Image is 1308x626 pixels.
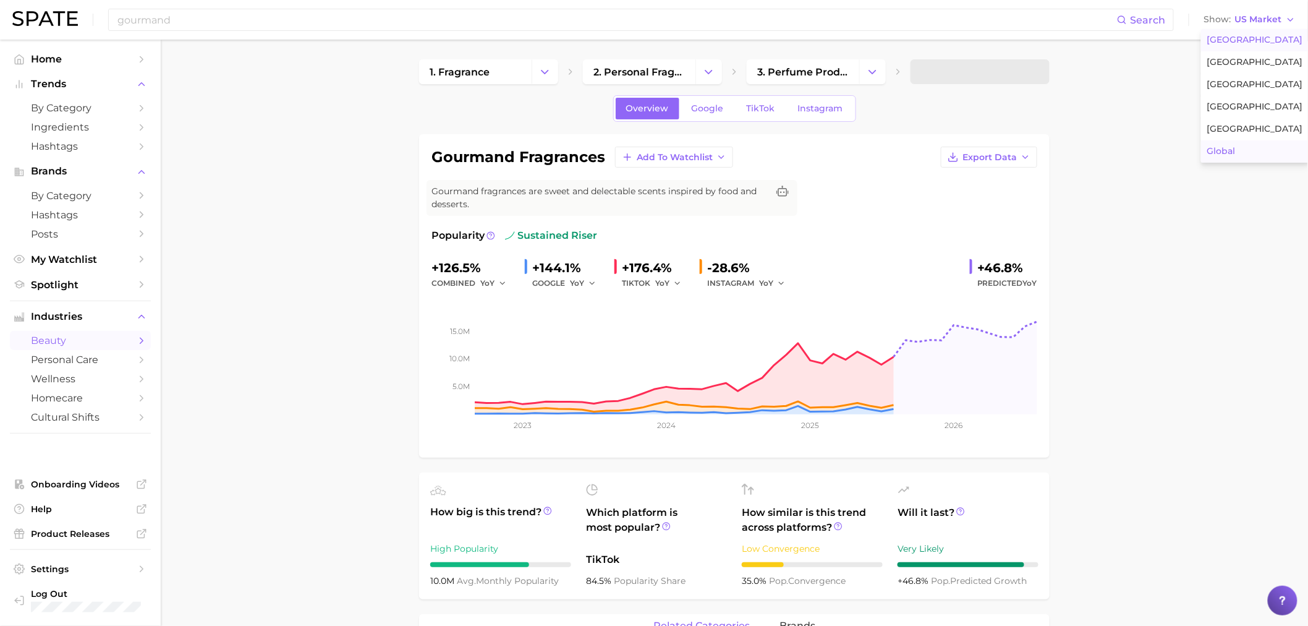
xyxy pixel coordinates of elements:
[681,98,734,119] a: Google
[31,373,130,385] span: wellness
[430,541,571,556] div: High Popularity
[1235,16,1282,23] span: US Market
[430,562,571,567] div: 7 / 10
[532,276,605,291] div: GOOGLE
[1023,278,1037,288] span: YoY
[31,79,130,90] span: Trends
[10,186,151,205] a: by Category
[431,276,515,291] div: combined
[10,500,151,518] a: Help
[31,190,130,202] span: by Category
[593,66,685,78] span: 2. personal fragrance
[1207,146,1236,156] span: Global
[116,9,1117,30] input: Search here for a brand, industry, or ingredient
[430,575,457,586] span: 10.0m
[480,276,507,291] button: YoY
[10,560,151,578] a: Settings
[962,152,1017,163] span: Export Data
[1201,12,1299,28] button: ShowUS Market
[798,103,843,114] span: Instagram
[31,254,130,265] span: My Watchlist
[10,49,151,69] a: Home
[505,228,597,243] span: sustained riser
[898,541,1038,556] div: Very Likely
[692,103,724,114] span: Google
[931,575,950,586] abbr: popularity index
[10,250,151,269] a: My Watchlist
[859,59,886,84] button: Change Category
[10,98,151,118] a: by Category
[31,102,130,114] span: by Category
[769,575,788,586] abbr: popularity index
[431,185,768,211] span: Gourmand fragrances are sweet and delectable scents inspired by food and desserts.
[31,279,130,291] span: Spotlight
[10,408,151,427] a: cultural shifts
[945,421,963,430] tspan: 2026
[757,66,849,78] span: 3. perfume products
[586,505,727,546] span: Which platform is most popular?
[622,258,690,278] div: +176.4%
[707,276,794,291] div: INSTAGRAM
[419,59,532,84] a: 1. fragrance
[480,278,495,288] span: YoY
[10,75,151,93] button: Trends
[430,505,571,535] span: How big is this trend?
[898,575,931,586] span: +46.8%
[977,276,1037,291] span: Predicted
[1207,124,1303,134] span: [GEOGRAPHIC_DATA]
[532,59,558,84] button: Change Category
[10,350,151,369] a: personal care
[31,335,130,346] span: beauty
[583,59,695,84] a: 2. personal fragrance
[31,209,130,221] span: Hashtags
[31,53,130,65] span: Home
[31,166,130,177] span: Brands
[431,150,605,165] h1: gourmand fragrances
[742,505,883,535] span: How similar is this trend across platforms?
[747,59,859,84] a: 3. perfume products
[695,59,722,84] button: Change Category
[898,562,1038,567] div: 9 / 10
[10,585,151,616] a: Log out. Currently logged in with e-mail jek@cosmax.com.
[31,140,130,152] span: Hashtags
[801,421,819,430] tspan: 2025
[941,147,1037,168] button: Export Data
[931,575,1027,586] span: predicted growth
[31,228,130,240] span: Posts
[616,98,679,119] a: Overview
[637,152,713,163] span: Add to Watchlist
[1131,14,1166,26] span: Search
[707,258,794,278] div: -28.6%
[431,258,515,278] div: +126.5%
[570,276,597,291] button: YoY
[626,103,669,114] span: Overview
[31,528,130,539] span: Product Releases
[31,392,130,404] span: homecare
[977,258,1037,278] div: +46.8%
[10,205,151,225] a: Hashtags
[430,66,490,78] span: 1. fragrance
[742,562,883,567] div: 3 / 10
[736,98,786,119] a: TikTok
[10,275,151,294] a: Spotlight
[788,98,854,119] a: Instagram
[10,331,151,350] a: beauty
[12,11,78,26] img: SPATE
[1207,57,1303,67] span: [GEOGRAPHIC_DATA]
[31,504,130,515] span: Help
[31,564,130,575] span: Settings
[586,575,614,586] span: 84.5%
[622,276,690,291] div: TIKTOK
[742,541,883,556] div: Low Convergence
[31,354,130,366] span: personal care
[1207,101,1303,112] span: [GEOGRAPHIC_DATA]
[10,475,151,494] a: Onboarding Videos
[10,162,151,181] button: Brands
[655,276,682,291] button: YoY
[31,479,130,490] span: Onboarding Videos
[759,276,786,291] button: YoY
[615,147,733,168] button: Add to Watchlist
[614,575,686,586] span: popularity share
[1207,79,1303,90] span: [GEOGRAPHIC_DATA]
[742,575,769,586] span: 35.0%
